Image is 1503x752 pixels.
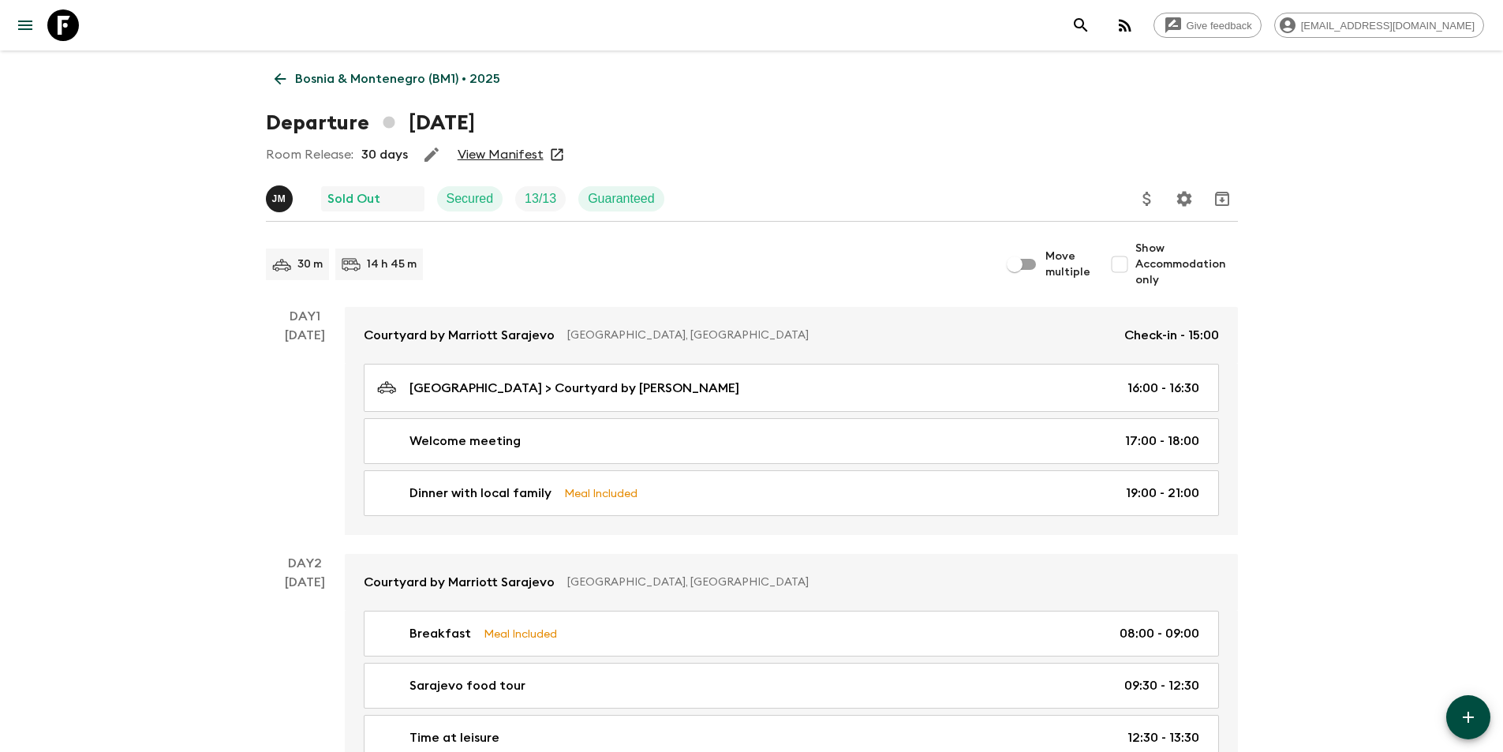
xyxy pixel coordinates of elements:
p: 17:00 - 18:00 [1125,432,1199,451]
a: Give feedback [1153,13,1262,38]
a: Courtyard by Marriott Sarajevo[GEOGRAPHIC_DATA], [GEOGRAPHIC_DATA] [345,554,1238,611]
p: 13 / 13 [525,189,556,208]
p: J M [272,193,286,205]
p: Day 1 [266,307,345,326]
p: Breakfast [409,624,471,643]
p: Check-in - 15:00 [1124,326,1219,345]
p: Sarajevo food tour [409,676,525,695]
p: Secured [447,189,494,208]
p: Sold Out [327,189,380,208]
p: [GEOGRAPHIC_DATA], [GEOGRAPHIC_DATA] [567,574,1206,590]
a: Courtyard by Marriott Sarajevo[GEOGRAPHIC_DATA], [GEOGRAPHIC_DATA]Check-in - 15:00 [345,307,1238,364]
button: Settings [1168,183,1200,215]
a: BreakfastMeal Included08:00 - 09:00 [364,611,1219,657]
p: Time at leisure [409,728,499,747]
p: 08:00 - 09:00 [1120,624,1199,643]
p: 14 h 45 m [367,256,417,272]
span: Give feedback [1178,20,1261,32]
p: Welcome meeting [409,432,521,451]
a: Sarajevo food tour09:30 - 12:30 [364,663,1219,709]
span: Show Accommodation only [1135,241,1238,288]
p: 09:30 - 12:30 [1124,676,1199,695]
div: Secured [437,186,503,211]
p: Room Release: [266,145,353,164]
div: [EMAIL_ADDRESS][DOMAIN_NAME] [1274,13,1484,38]
p: [GEOGRAPHIC_DATA] > Courtyard by [PERSON_NAME] [409,379,739,398]
button: search adventures [1065,9,1097,41]
a: Bosnia & Montenegro (BM1) • 2025 [266,63,509,95]
p: Bosnia & Montenegro (BM1) • 2025 [295,69,500,88]
button: Update Price, Early Bird Discount and Costs [1131,183,1163,215]
a: Welcome meeting17:00 - 18:00 [364,418,1219,464]
button: Archive (Completed, Cancelled or Unsynced Departures only) [1206,183,1238,215]
span: Janko Milovanović [266,190,296,203]
p: [GEOGRAPHIC_DATA], [GEOGRAPHIC_DATA] [567,327,1112,343]
span: Move multiple [1045,249,1091,280]
p: Guaranteed [588,189,655,208]
h1: Departure [DATE] [266,107,475,139]
p: Dinner with local family [409,484,551,503]
div: [DATE] [285,326,325,535]
p: 16:00 - 16:30 [1127,379,1199,398]
p: 19:00 - 21:00 [1126,484,1199,503]
div: Trip Fill [515,186,566,211]
p: 12:30 - 13:30 [1127,728,1199,747]
p: Day 2 [266,554,345,573]
p: 30 days [361,145,408,164]
a: Dinner with local familyMeal Included19:00 - 21:00 [364,470,1219,516]
button: JM [266,185,296,212]
p: Meal Included [564,484,637,502]
p: 30 m [297,256,323,272]
p: Courtyard by Marriott Sarajevo [364,573,555,592]
a: [GEOGRAPHIC_DATA] > Courtyard by [PERSON_NAME]16:00 - 16:30 [364,364,1219,412]
a: View Manifest [458,147,544,163]
p: Courtyard by Marriott Sarajevo [364,326,555,345]
span: [EMAIL_ADDRESS][DOMAIN_NAME] [1292,20,1483,32]
p: Meal Included [484,625,557,642]
button: menu [9,9,41,41]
